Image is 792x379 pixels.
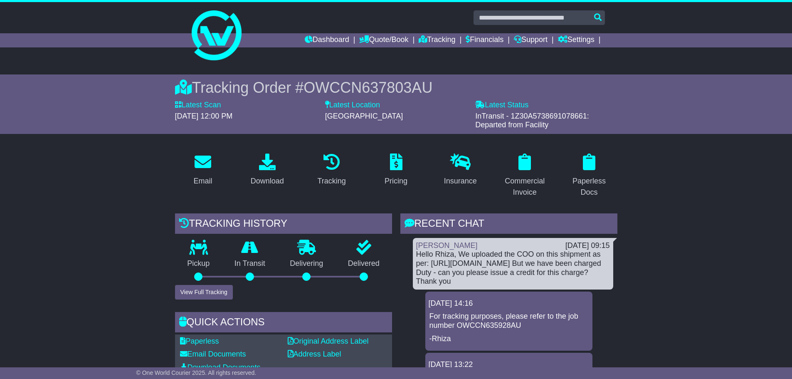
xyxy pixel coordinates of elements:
[175,79,617,97] div: Tracking Order #
[175,259,222,268] p: Pickup
[416,241,478,250] a: [PERSON_NAME]
[251,176,284,187] div: Download
[379,151,413,190] a: Pricing
[305,33,349,47] a: Dashboard
[175,213,392,236] div: Tracking history
[429,360,589,369] div: [DATE] 13:22
[475,112,589,129] span: InTransit - 1Z30A5738691078661: Departed from Facility
[325,112,403,120] span: [GEOGRAPHIC_DATA]
[312,151,351,190] a: Tracking
[475,101,528,110] label: Latest Status
[175,112,233,120] span: [DATE] 12:00 PM
[303,79,432,96] span: OWCCN637803AU
[561,151,617,201] a: Paperless Docs
[180,337,219,345] a: Paperless
[419,33,455,47] a: Tracking
[385,176,407,187] div: Pricing
[514,33,548,47] a: Support
[565,241,610,250] div: [DATE] 09:15
[193,176,212,187] div: Email
[502,176,548,198] div: Commercial Invoice
[359,33,408,47] a: Quote/Book
[175,285,233,300] button: View Full Tracking
[278,259,336,268] p: Delivering
[245,151,289,190] a: Download
[429,299,589,308] div: [DATE] 14:16
[317,176,345,187] div: Tracking
[439,151,482,190] a: Insurance
[136,369,257,376] span: © One World Courier 2025. All rights reserved.
[429,334,588,344] p: -Rhiza
[400,213,617,236] div: RECENT CHAT
[567,176,612,198] div: Paperless Docs
[444,176,477,187] div: Insurance
[175,312,392,334] div: Quick Actions
[429,312,588,330] p: For tracking purposes, please refer to the job number OWCCN635928AU
[288,337,369,345] a: Original Address Label
[497,151,553,201] a: Commercial Invoice
[188,151,217,190] a: Email
[466,33,503,47] a: Financials
[416,250,610,286] div: Hello Rhiza, We uploaded the COO on this shipment as per: [URL][DOMAIN_NAME] But we have been cha...
[175,101,221,110] label: Latest Scan
[180,363,261,372] a: Download Documents
[222,259,278,268] p: In Transit
[325,101,380,110] label: Latest Location
[180,350,246,358] a: Email Documents
[558,33,595,47] a: Settings
[288,350,341,358] a: Address Label
[336,259,392,268] p: Delivered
